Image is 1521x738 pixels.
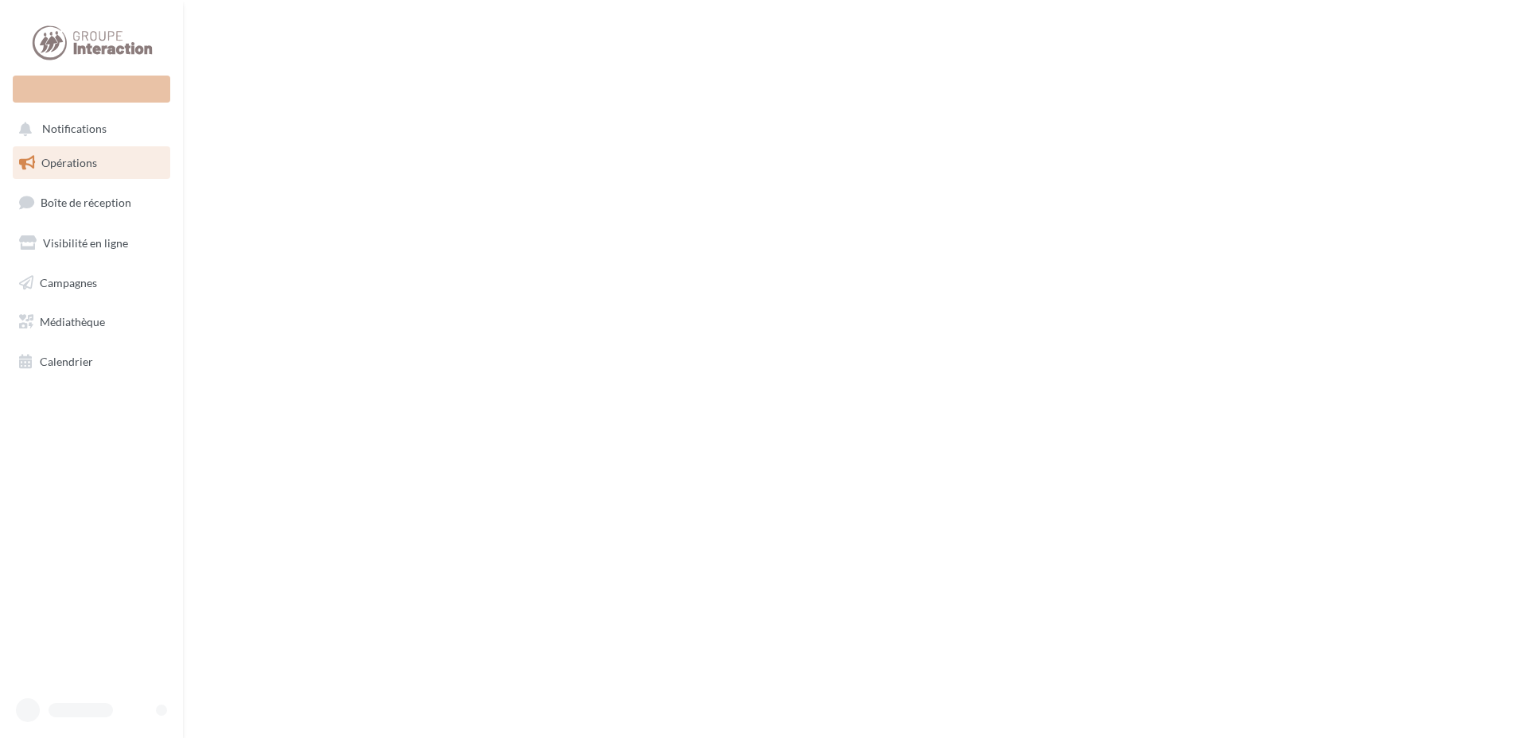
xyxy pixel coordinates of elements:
[10,266,173,300] a: Campagnes
[41,196,131,209] span: Boîte de réception
[10,227,173,260] a: Visibilité en ligne
[43,236,128,250] span: Visibilité en ligne
[10,345,173,379] a: Calendrier
[10,146,173,180] a: Opérations
[40,355,93,368] span: Calendrier
[41,156,97,169] span: Opérations
[10,305,173,339] a: Médiathèque
[40,275,97,289] span: Campagnes
[10,185,173,219] a: Boîte de réception
[13,76,170,103] div: Nouvelle campagne
[42,122,107,136] span: Notifications
[40,315,105,328] span: Médiathèque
